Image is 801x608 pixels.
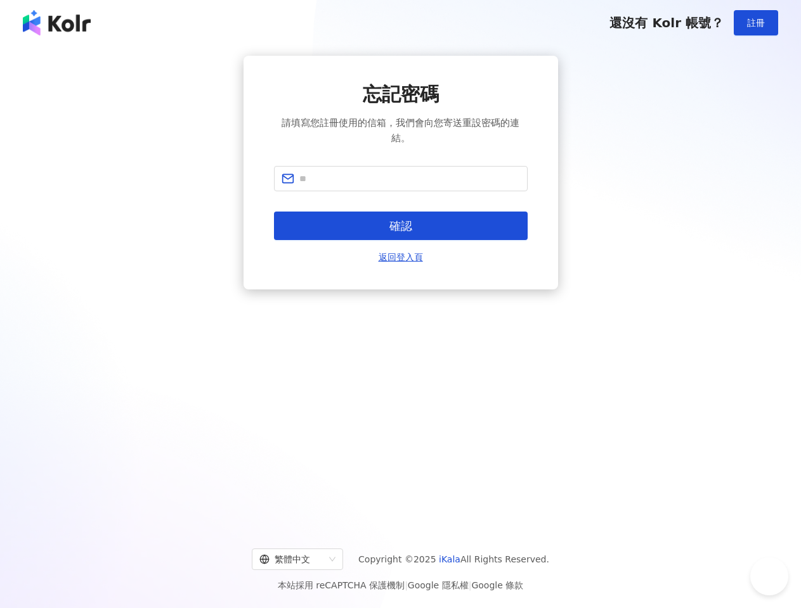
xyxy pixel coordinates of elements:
a: Google 條款 [471,580,523,590]
iframe: Help Scout Beacon - Open [750,557,788,595]
a: 返回登入頁 [379,250,423,264]
span: 本站採用 reCAPTCHA 保護機制 [278,578,523,593]
a: iKala [439,554,460,564]
a: Google 隱私權 [408,580,469,590]
span: 註冊 [747,18,765,28]
div: 繁體中文 [259,549,324,569]
span: Copyright © 2025 All Rights Reserved. [358,552,549,567]
button: 註冊 [734,10,778,35]
span: | [405,580,408,590]
img: logo [23,10,91,35]
span: | [469,580,472,590]
span: 還沒有 Kolr 帳號？ [609,15,724,30]
span: 請填寫您註冊使用的信箱，我們會向您寄送重設密碼的連結。 [274,115,528,146]
button: 確認 [274,212,528,240]
span: 忘記密碼 [363,81,439,108]
span: 確認 [389,219,412,233]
